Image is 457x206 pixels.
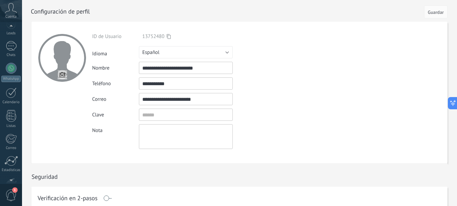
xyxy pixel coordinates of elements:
button: Español [139,46,233,58]
div: Idioma [92,48,139,57]
h1: Verificación en 2-pasos [38,195,98,201]
div: Estadísticas [1,168,21,172]
div: Clave [92,112,139,118]
div: Correo [92,96,139,102]
h1: Seguridad [32,173,58,181]
div: Leads [1,31,21,36]
span: 1 [12,187,18,193]
div: Calendario [1,100,21,105]
span: Español [142,49,160,56]
div: Teléfono [92,80,139,87]
div: Listas [1,124,21,128]
div: Chats [1,53,21,57]
div: Correo [1,146,21,150]
div: ID de Usuario [92,33,139,40]
div: Nombre [92,65,139,71]
button: Guardar [424,5,448,18]
div: Nota [92,124,139,134]
span: Cuenta [5,15,17,19]
span: 13752480 [142,33,164,40]
span: Guardar [428,10,444,15]
div: WhatsApp [1,76,21,82]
